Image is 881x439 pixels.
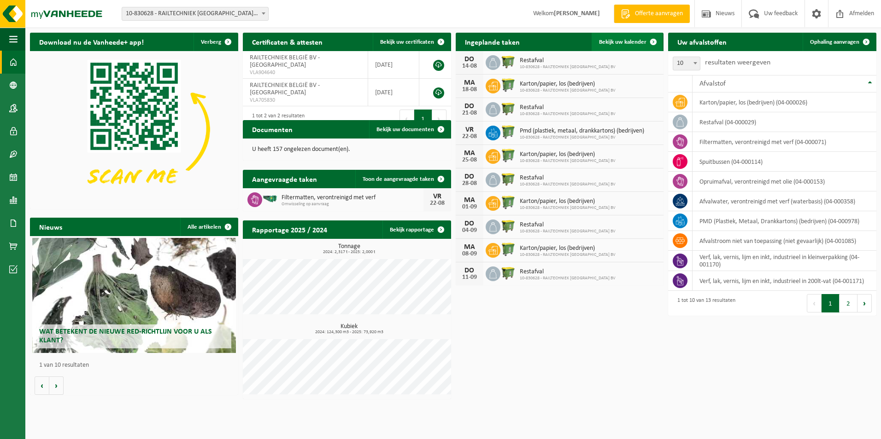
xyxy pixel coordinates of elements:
[243,220,336,238] h2: Rapportage 2025 / 2024
[460,180,479,187] div: 28-08
[807,294,822,312] button: Previous
[500,265,516,281] img: WB-1100-HPE-GN-50
[520,64,616,70] span: 10-830628 - RAILTECHNIEK [GEOGRAPHIC_DATA] BV
[460,87,479,93] div: 18-08
[693,152,876,172] td: spuitbussen (04-000114)
[520,268,616,276] span: Restafval
[673,57,700,70] span: 10
[194,33,237,51] button: Verberg
[262,195,278,203] img: HK-RS-14-GN-00
[500,171,516,187] img: WB-1100-HPE-GN-50
[693,231,876,251] td: afvalstroom niet van toepassing (niet gevaarlijk) (04-001085)
[460,274,479,281] div: 11-09
[520,205,616,211] span: 10-830628 - RAILTECHNIEK [GEOGRAPHIC_DATA] BV
[180,218,237,236] a: Alle artikelen
[247,323,451,335] h3: Kubiek
[520,104,616,111] span: Restafval
[460,103,479,110] div: DO
[693,92,876,112] td: karton/papier, los (bedrijven) (04-000026)
[368,79,419,106] td: [DATE]
[247,250,451,254] span: 2024: 2,317 t - 2025: 2,000 t
[460,243,479,251] div: MA
[705,59,770,66] label: resultaten weergeven
[500,218,516,234] img: WB-1100-HPE-GN-50
[520,81,616,88] span: Karton/papier, los (bedrijven)
[460,110,479,116] div: 21-08
[803,33,875,51] a: Ophaling aanvragen
[520,88,616,93] span: 10-830628 - RAILTECHNIEK [GEOGRAPHIC_DATA] BV
[460,79,479,87] div: MA
[810,39,859,45] span: Ophaling aanvragen
[633,9,685,18] span: Offerte aanvragen
[500,101,516,116] img: WB-1100-HPE-GN-50
[500,242,516,257] img: WB-0770-HPE-GN-50
[368,51,419,79] td: [DATE]
[599,39,646,45] span: Bekijk uw kalender
[460,196,479,204] div: MA
[520,111,616,117] span: 10-830628 - RAILTECHNIEK [GEOGRAPHIC_DATA] BV
[699,80,726,87] span: Afvalstof
[460,267,479,274] div: DO
[30,51,238,207] img: Download de VHEPlus App
[122,7,268,20] span: 10-830628 - RAILTECHNIEK BELGIË BV - ARDOOIE
[49,376,64,395] button: Volgende
[822,294,840,312] button: 1
[355,170,450,188] a: Toon de aangevraagde taken
[282,202,423,207] span: Omwisseling op aanvraag
[500,124,516,140] img: WB-0770-HPE-GN-50
[201,39,221,45] span: Verberg
[282,194,423,202] span: Filtermatten, verontreinigd met verf
[460,220,479,227] div: DO
[858,294,872,312] button: Next
[243,170,326,188] h2: Aangevraagde taken
[614,5,690,23] a: Offerte aanvragen
[460,126,479,133] div: VR
[380,39,434,45] span: Bekijk uw certificaten
[247,109,305,129] div: 1 tot 2 van 2 resultaten
[668,33,736,51] h2: Uw afvalstoffen
[35,376,49,395] button: Vorige
[520,57,616,64] span: Restafval
[30,33,153,51] h2: Download nu de Vanheede+ app!
[693,112,876,132] td: restafval (04-000029)
[520,198,616,205] span: Karton/papier, los (bedrijven)
[673,293,735,313] div: 1 tot 10 van 13 resultaten
[500,195,516,210] img: WB-0770-HPE-GN-50
[840,294,858,312] button: 2
[520,174,616,182] span: Restafval
[500,148,516,163] img: WB-0770-HPE-GN-50
[460,204,479,210] div: 01-09
[693,211,876,231] td: PMD (Plastiek, Metaal, Drankkartons) (bedrijven) (04-000978)
[460,227,479,234] div: 04-09
[693,172,876,191] td: opruimafval, verontreinigd met olie (04-000153)
[460,150,479,157] div: MA
[460,63,479,69] div: 14-08
[363,176,434,182] span: Toon de aangevraagde taken
[428,193,446,200] div: VR
[243,33,332,51] h2: Certificaten & attesten
[399,110,414,128] button: Previous
[373,33,450,51] a: Bekijk uw certificaten
[520,276,616,281] span: 10-830628 - RAILTECHNIEK [GEOGRAPHIC_DATA] BV
[460,133,479,140] div: 22-08
[252,146,442,153] p: U heeft 157 ongelezen document(en).
[243,120,302,138] h2: Documenten
[520,221,616,229] span: Restafval
[520,245,616,252] span: Karton/papier, los (bedrijven)
[460,251,479,257] div: 08-09
[520,135,644,140] span: 10-830628 - RAILTECHNIEK [GEOGRAPHIC_DATA] BV
[32,238,236,353] a: Wat betekent de nieuwe RED-richtlijn voor u als klant?
[460,173,479,180] div: DO
[250,54,320,69] span: RAILTECHNIEK BELGIË BV - [GEOGRAPHIC_DATA]
[500,77,516,93] img: WB-0770-HPE-GN-50
[520,158,616,164] span: 10-830628 - RAILTECHNIEK [GEOGRAPHIC_DATA] BV
[460,157,479,163] div: 25-08
[693,251,876,271] td: verf, lak, vernis, lijm en inkt, industrieel in kleinverpakking (04-001170)
[693,191,876,211] td: afvalwater, verontreinigd met verf (waterbasis) (04-000358)
[432,110,446,128] button: Next
[414,110,432,128] button: 1
[460,56,479,63] div: DO
[369,120,450,139] a: Bekijk uw documenten
[382,220,450,239] a: Bekijk rapportage
[520,229,616,234] span: 10-830628 - RAILTECHNIEK [GEOGRAPHIC_DATA] BV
